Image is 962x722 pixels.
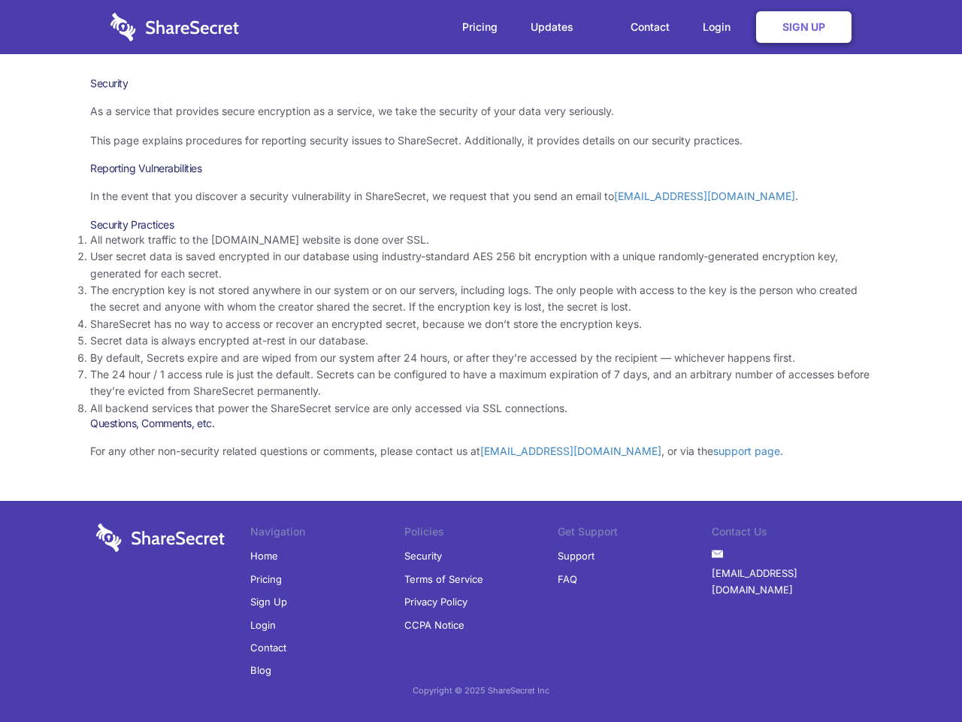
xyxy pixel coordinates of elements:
[90,366,872,400] li: The 24 hour / 1 access rule is just the default. Secrets can be configured to have a maximum expi...
[250,659,271,681] a: Blog
[90,103,872,120] p: As a service that provides secure encryption as a service, we take the security of your data very...
[250,568,282,590] a: Pricing
[404,568,483,590] a: Terms of Service
[250,636,286,659] a: Contact
[404,523,558,545] li: Policies
[558,545,594,567] a: Support
[404,614,464,636] a: CCPA Notice
[480,444,661,457] a: [EMAIL_ADDRESS][DOMAIN_NAME]
[713,444,780,457] a: support page
[250,545,278,567] a: Home
[558,523,712,545] li: Get Support
[250,614,276,636] a: Login
[110,13,239,41] img: logo-wordmark-white-trans-d4663122ce5f474addd5e946df7df03e33cb6a1c49d2221995e7729f52c070b2.svg
[90,332,872,349] li: Secret data is always encrypted at-rest in our database.
[614,190,795,202] a: [EMAIL_ADDRESS][DOMAIN_NAME]
[756,11,852,43] a: Sign Up
[90,350,872,366] li: By default, Secrets expire and are wiped from our system after 24 hours, or after they’re accesse...
[90,248,872,282] li: User secret data is saved encrypted in our database using industry-standard AES 256 bit encryptio...
[558,568,577,590] a: FAQ
[96,523,225,552] img: logo-wordmark-white-trans-d4663122ce5f474addd5e946df7df03e33cb6a1c49d2221995e7729f52c070b2.svg
[712,562,866,602] a: [EMAIL_ADDRESS][DOMAIN_NAME]
[404,545,442,567] a: Security
[90,162,872,175] h3: Reporting Vulnerabilities
[90,282,872,316] li: The encryption key is not stored anywhere in our system or on our servers, including logs. The on...
[90,218,872,232] h3: Security Practices
[90,316,872,332] li: ShareSecret has no way to access or recover an encrypted secret, because we don’t store the encry...
[90,400,872,417] li: All backend services that power the ShareSecret service are only accessed via SSL connections.
[90,232,872,248] li: All network traffic to the [DOMAIN_NAME] website is done over SSL.
[616,4,685,50] a: Contact
[90,132,872,149] p: This page explains procedures for reporting security issues to ShareSecret. Additionally, it prov...
[90,417,872,430] h3: Questions, Comments, etc.
[250,590,287,613] a: Sign Up
[90,77,872,90] h1: Security
[712,523,866,545] li: Contact Us
[90,188,872,205] p: In the event that you discover a security vulnerability in ShareSecret, we request that you send ...
[90,443,872,460] p: For any other non-security related questions or comments, please contact us at , or via the .
[250,523,404,545] li: Navigation
[404,590,467,613] a: Privacy Policy
[447,4,513,50] a: Pricing
[688,4,753,50] a: Login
